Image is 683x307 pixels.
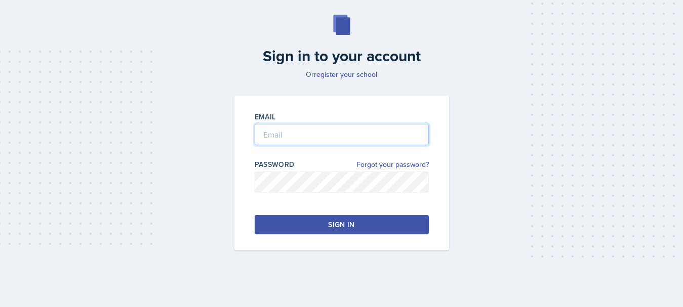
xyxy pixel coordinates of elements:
[255,124,429,145] input: Email
[255,159,295,169] label: Password
[228,47,455,65] h2: Sign in to your account
[328,220,354,230] div: Sign in
[314,69,377,79] a: register your school
[228,69,455,79] p: Or
[255,112,276,122] label: Email
[255,215,429,234] button: Sign in
[356,159,429,170] a: Forgot your password?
